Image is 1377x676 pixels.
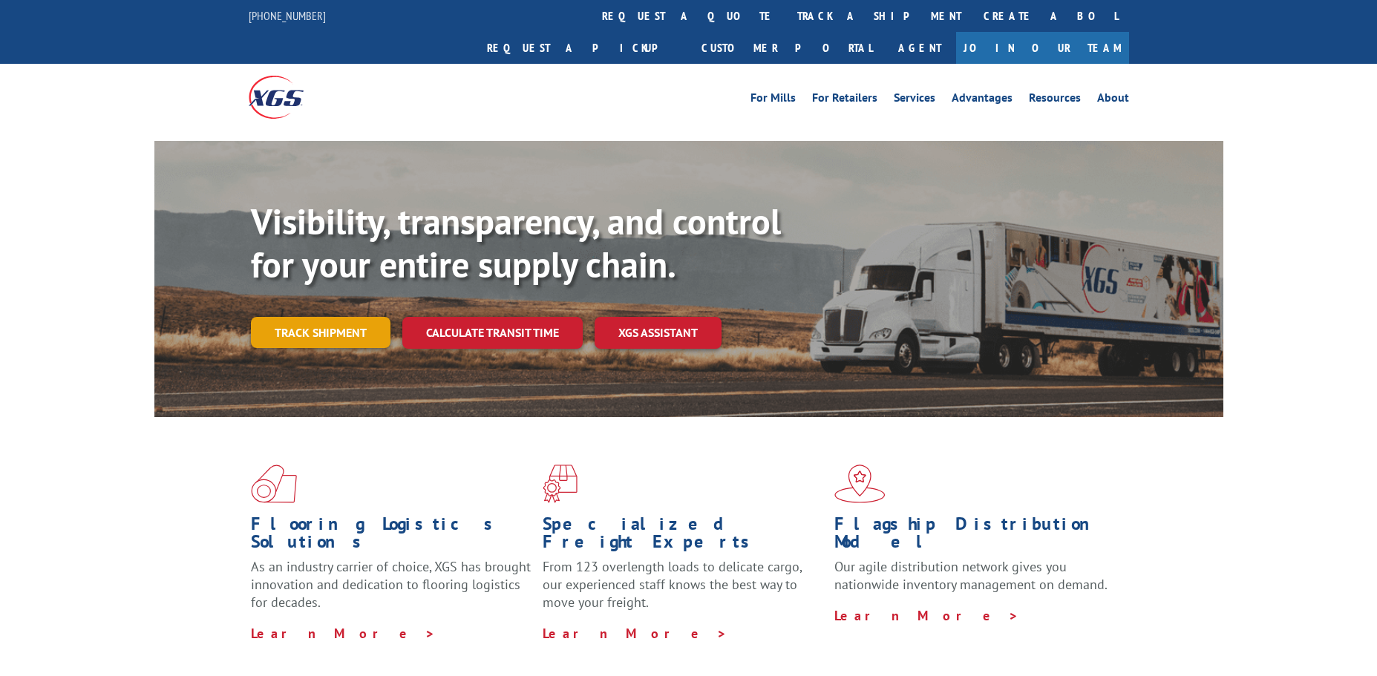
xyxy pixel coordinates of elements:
img: xgs-icon-focused-on-flooring-red [543,465,578,503]
a: Track shipment [251,317,390,348]
h1: Flagship Distribution Model [834,515,1115,558]
img: xgs-icon-flagship-distribution-model-red [834,465,886,503]
b: Visibility, transparency, and control for your entire supply chain. [251,198,781,287]
a: Learn More > [251,625,436,642]
h1: Specialized Freight Experts [543,515,823,558]
a: Advantages [952,92,1013,108]
a: Join Our Team [956,32,1129,64]
a: [PHONE_NUMBER] [249,8,326,23]
p: From 123 overlength loads to delicate cargo, our experienced staff knows the best way to move you... [543,558,823,624]
a: Learn More > [543,625,727,642]
a: Customer Portal [690,32,883,64]
a: Agent [883,32,956,64]
h1: Flooring Logistics Solutions [251,515,531,558]
a: Resources [1029,92,1081,108]
a: XGS ASSISTANT [595,317,722,349]
a: For Retailers [812,92,877,108]
a: For Mills [750,92,796,108]
a: Request a pickup [476,32,690,64]
img: xgs-icon-total-supply-chain-intelligence-red [251,465,297,503]
a: Calculate transit time [402,317,583,349]
a: Services [894,92,935,108]
a: About [1097,92,1129,108]
span: Our agile distribution network gives you nationwide inventory management on demand. [834,558,1108,593]
a: Learn More > [834,607,1019,624]
span: As an industry carrier of choice, XGS has brought innovation and dedication to flooring logistics... [251,558,531,611]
